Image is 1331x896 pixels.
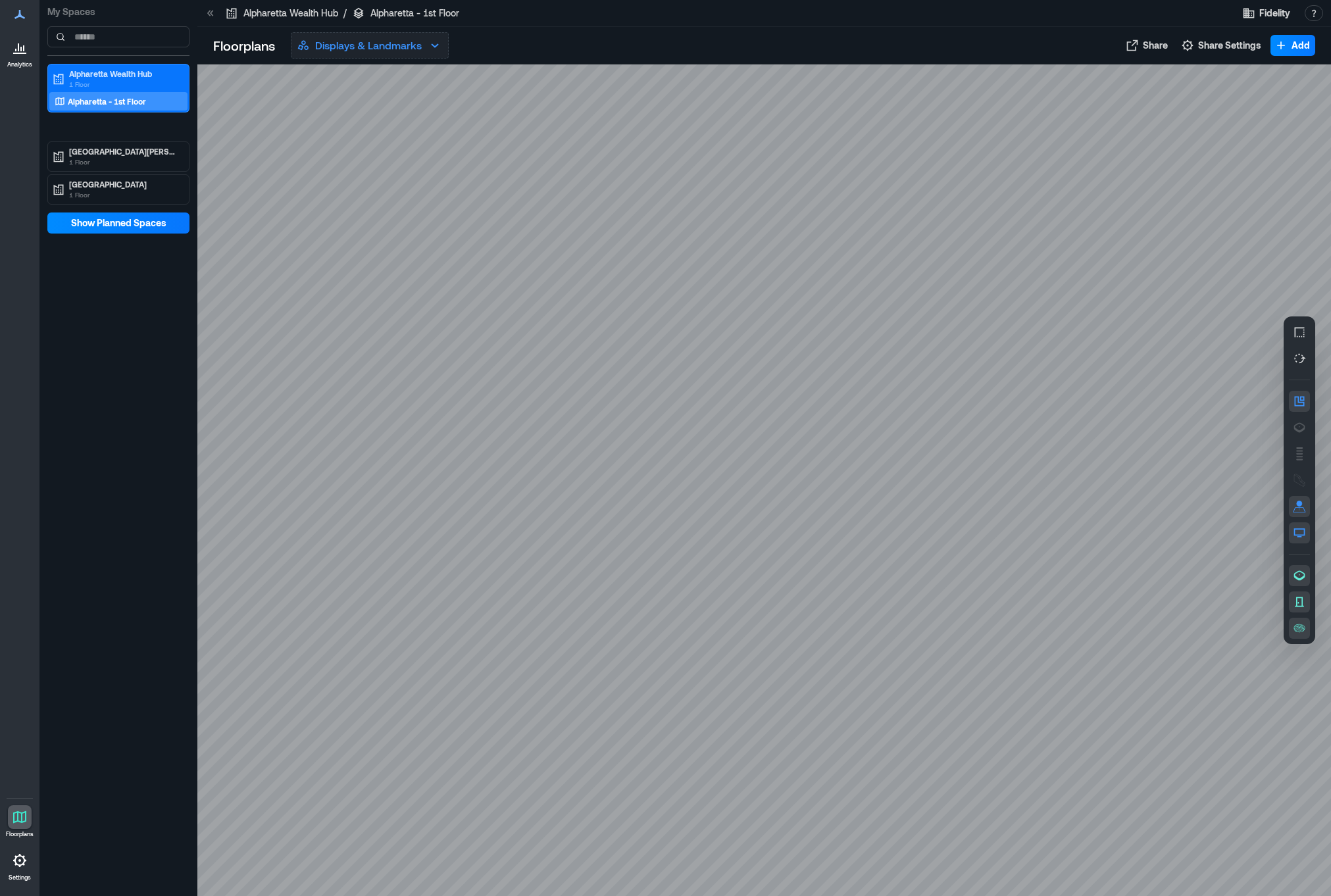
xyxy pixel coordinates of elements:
[69,146,180,157] p: [GEOGRAPHIC_DATA][PERSON_NAME]
[370,7,459,20] p: Alpharetta - 1st Floor
[1122,35,1172,56] button: Share
[9,874,31,882] p: Settings
[343,7,347,20] p: /
[47,212,189,234] button: Show Planned Spaces
[1270,35,1315,56] button: Add
[7,61,32,68] p: Analytics
[1198,39,1261,52] span: Share Settings
[243,7,338,20] p: Alpharetta Wealth Hub
[213,36,275,55] p: Floorplans
[68,96,146,107] p: Alpharetta - 1st Floor
[1238,3,1294,24] button: Fidelity
[3,32,36,72] a: Analytics
[315,37,422,53] p: Displays & Landmarks
[1259,7,1290,20] span: Fidelity
[69,189,180,200] p: 1 Floor
[47,5,189,18] p: My Spaces
[69,79,180,89] p: 1 Floor
[69,68,180,79] p: Alpharetta Wealth Hub
[4,845,36,885] a: Settings
[2,801,38,842] a: Floorplans
[291,32,449,59] button: Displays & Landmarks
[71,216,166,230] span: Show Planned Spaces
[1143,39,1168,52] span: Share
[69,179,180,189] p: [GEOGRAPHIC_DATA]
[69,157,180,167] p: 1 Floor
[1177,35,1265,56] button: Share Settings
[6,830,34,838] p: Floorplans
